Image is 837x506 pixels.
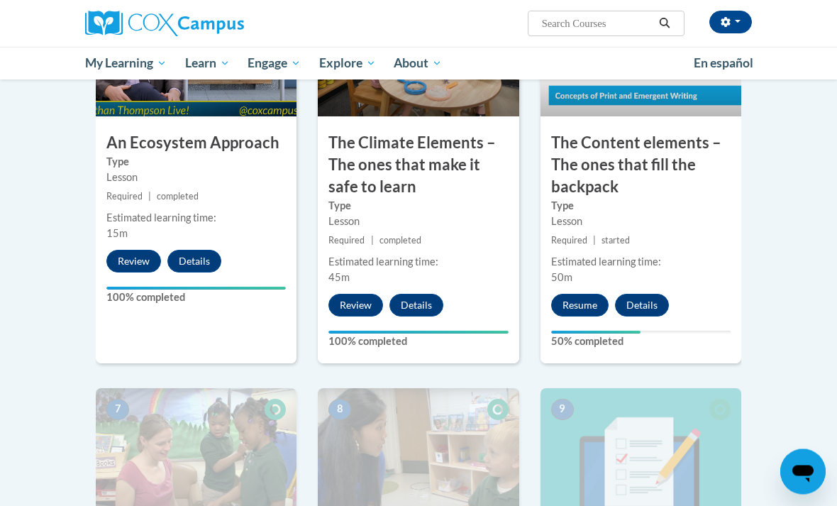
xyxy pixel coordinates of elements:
[106,170,286,186] div: Lesson
[654,15,675,32] button: Search
[319,55,376,72] span: Explore
[551,334,731,350] label: 50% completed
[106,211,286,226] div: Estimated learning time:
[551,272,572,284] span: 50m
[106,192,143,202] span: Required
[318,133,519,198] h3: The Climate Elements – The ones that make it safe to learn
[551,236,587,246] span: Required
[167,251,221,273] button: Details
[148,192,151,202] span: |
[684,48,763,78] a: En español
[551,400,574,421] span: 9
[328,236,365,246] span: Required
[328,334,508,350] label: 100% completed
[551,295,609,317] button: Resume
[551,214,731,230] div: Lesson
[694,55,753,70] span: En español
[106,290,286,306] label: 100% completed
[74,47,763,79] div: Main menu
[157,192,199,202] span: completed
[106,287,286,290] div: Your progress
[389,295,443,317] button: Details
[96,133,296,155] h3: An Ecosystem Approach
[379,236,421,246] span: completed
[602,236,630,246] span: started
[394,55,442,72] span: About
[106,400,129,421] span: 7
[310,47,385,79] a: Explore
[371,236,374,246] span: |
[238,47,310,79] a: Engage
[593,236,596,246] span: |
[106,251,161,273] button: Review
[85,11,244,36] img: Cox Campus
[328,400,351,421] span: 8
[328,199,508,214] label: Type
[85,11,293,36] a: Cox Campus
[106,228,128,240] span: 15m
[328,295,383,317] button: Review
[328,255,508,270] div: Estimated learning time:
[541,133,741,198] h3: The Content elements – The ones that fill the backpack
[551,199,731,214] label: Type
[780,449,826,495] iframe: Button to launch messaging window
[85,55,167,72] span: My Learning
[328,214,508,230] div: Lesson
[385,47,452,79] a: About
[615,295,669,317] button: Details
[176,47,239,79] a: Learn
[328,331,508,334] div: Your progress
[541,15,654,32] input: Search Courses
[185,55,230,72] span: Learn
[106,155,286,170] label: Type
[709,11,752,33] button: Account Settings
[248,55,301,72] span: Engage
[76,47,176,79] a: My Learning
[328,272,350,284] span: 45m
[551,331,641,334] div: Your progress
[551,255,731,270] div: Estimated learning time:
